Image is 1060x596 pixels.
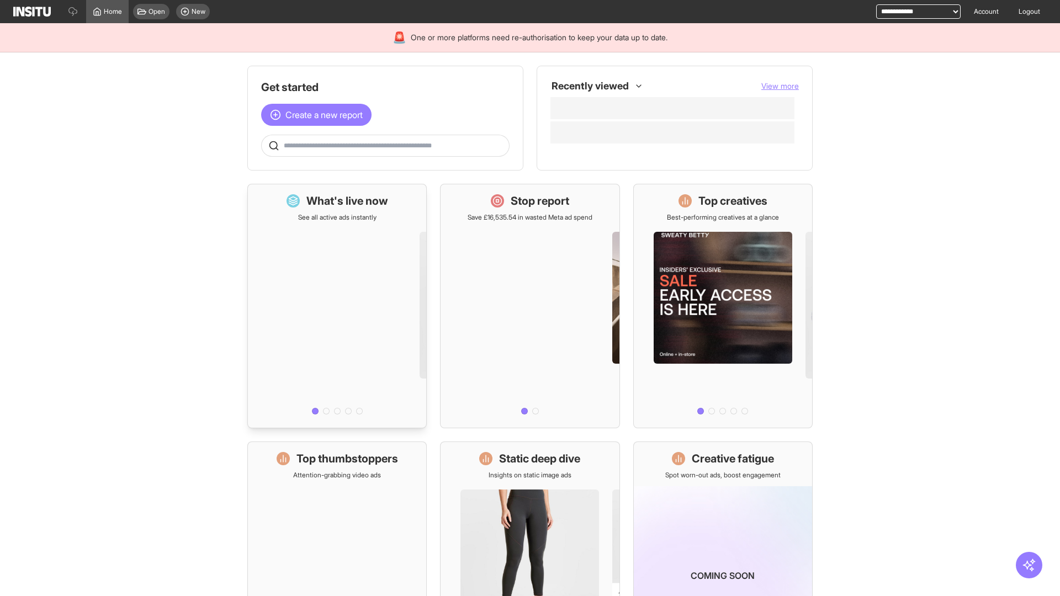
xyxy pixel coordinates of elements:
h1: Top thumbstoppers [296,451,398,466]
button: Create a new report [261,104,372,126]
h1: Top creatives [698,193,767,209]
span: Open [149,7,165,16]
h1: Stop report [511,193,569,209]
div: 🚨 [393,30,406,45]
button: View more [761,81,799,92]
span: Create a new report [285,108,363,121]
img: Logo [13,7,51,17]
p: Attention-grabbing video ads [293,471,381,480]
p: See all active ads instantly [298,213,377,222]
a: Stop reportSave £16,535.54 in wasted Meta ad spend [440,184,619,428]
span: Home [104,7,122,16]
p: Best-performing creatives at a glance [667,213,779,222]
span: New [192,7,205,16]
a: Top creativesBest-performing creatives at a glance [633,184,813,428]
p: Save £16,535.54 in wasted Meta ad spend [468,213,592,222]
h1: What's live now [306,193,388,209]
span: View more [761,81,799,91]
h1: Get started [261,79,510,95]
a: What's live nowSee all active ads instantly [247,184,427,428]
h1: Static deep dive [499,451,580,466]
p: Insights on static image ads [489,471,571,480]
span: One or more platforms need re-authorisation to keep your data up to date. [411,32,667,43]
